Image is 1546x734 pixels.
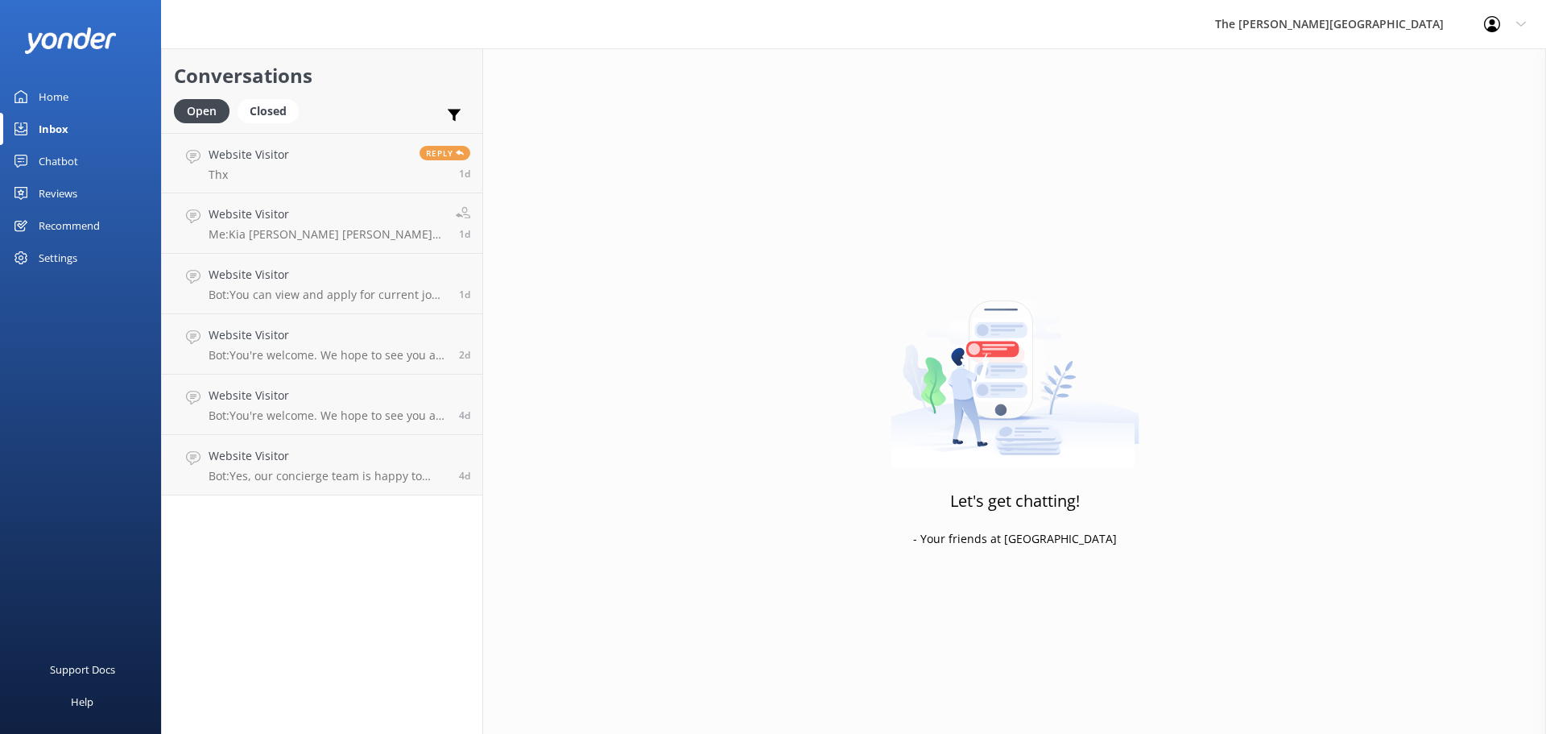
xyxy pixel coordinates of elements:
[209,469,447,483] p: Bot: Yes, our concierge team is happy to help plan your itinerary, including booking boat trips, ...
[209,408,447,423] p: Bot: You're welcome. We hope to see you at The [PERSON_NAME][GEOGRAPHIC_DATA] soon!
[162,254,482,314] a: Website VisitorBot:You can view and apply for current job openings at The [PERSON_NAME][GEOGRAPHI...
[39,113,68,145] div: Inbox
[238,102,307,119] a: Closed
[174,60,470,91] h2: Conversations
[39,81,68,113] div: Home
[39,242,77,274] div: Settings
[209,348,447,363] p: Bot: You're welcome. We hope to see you at The [PERSON_NAME][GEOGRAPHIC_DATA] soon!
[913,530,1117,548] p: - Your friends at [GEOGRAPHIC_DATA]
[162,375,482,435] a: Website VisitorBot:You're welcome. We hope to see you at The [PERSON_NAME][GEOGRAPHIC_DATA] soon!4d
[459,167,470,180] span: Sep 20 2025 05:19pm (UTC +12:00) Pacific/Auckland
[39,209,100,242] div: Recommend
[209,288,447,302] p: Bot: You can view and apply for current job openings at The [PERSON_NAME][GEOGRAPHIC_DATA] by vis...
[209,266,447,284] h4: Website Visitor
[39,177,77,209] div: Reviews
[209,387,447,404] h4: Website Visitor
[39,145,78,177] div: Chatbot
[459,408,470,422] span: Sep 17 2025 05:13am (UTC +12:00) Pacific/Auckland
[162,435,482,496] a: Website VisitorBot:Yes, our concierge team is happy to help plan your itinerary, including bookin...
[162,193,482,254] a: Website VisitorMe:Kia [PERSON_NAME] [PERSON_NAME], thank you for below request, however we do hav...
[209,205,444,223] h4: Website Visitor
[209,168,289,182] p: Thx
[950,488,1080,514] h3: Let's get chatting!
[891,267,1139,468] img: artwork of a man stealing a conversation from at giant smartphone
[420,146,470,160] span: Reply
[50,653,115,686] div: Support Docs
[24,27,117,54] img: yonder-white-logo.png
[162,314,482,375] a: Website VisitorBot:You're welcome. We hope to see you at The [PERSON_NAME][GEOGRAPHIC_DATA] soon!2d
[209,326,447,344] h4: Website Visitor
[209,447,447,465] h4: Website Visitor
[174,102,238,119] a: Open
[162,133,482,193] a: Website VisitorThxReply1d
[459,348,470,362] span: Sep 19 2025 01:36am (UTC +12:00) Pacific/Auckland
[238,99,299,123] div: Closed
[209,227,444,242] p: Me: Kia [PERSON_NAME] [PERSON_NAME], thank you for below request, however we do have complimentar...
[459,227,470,241] span: Sep 20 2025 01:00pm (UTC +12:00) Pacific/Auckland
[174,99,229,123] div: Open
[459,288,470,301] span: Sep 20 2025 12:58am (UTC +12:00) Pacific/Auckland
[209,146,289,164] h4: Website Visitor
[459,469,470,483] span: Sep 17 2025 04:55am (UTC +12:00) Pacific/Auckland
[71,686,93,718] div: Help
